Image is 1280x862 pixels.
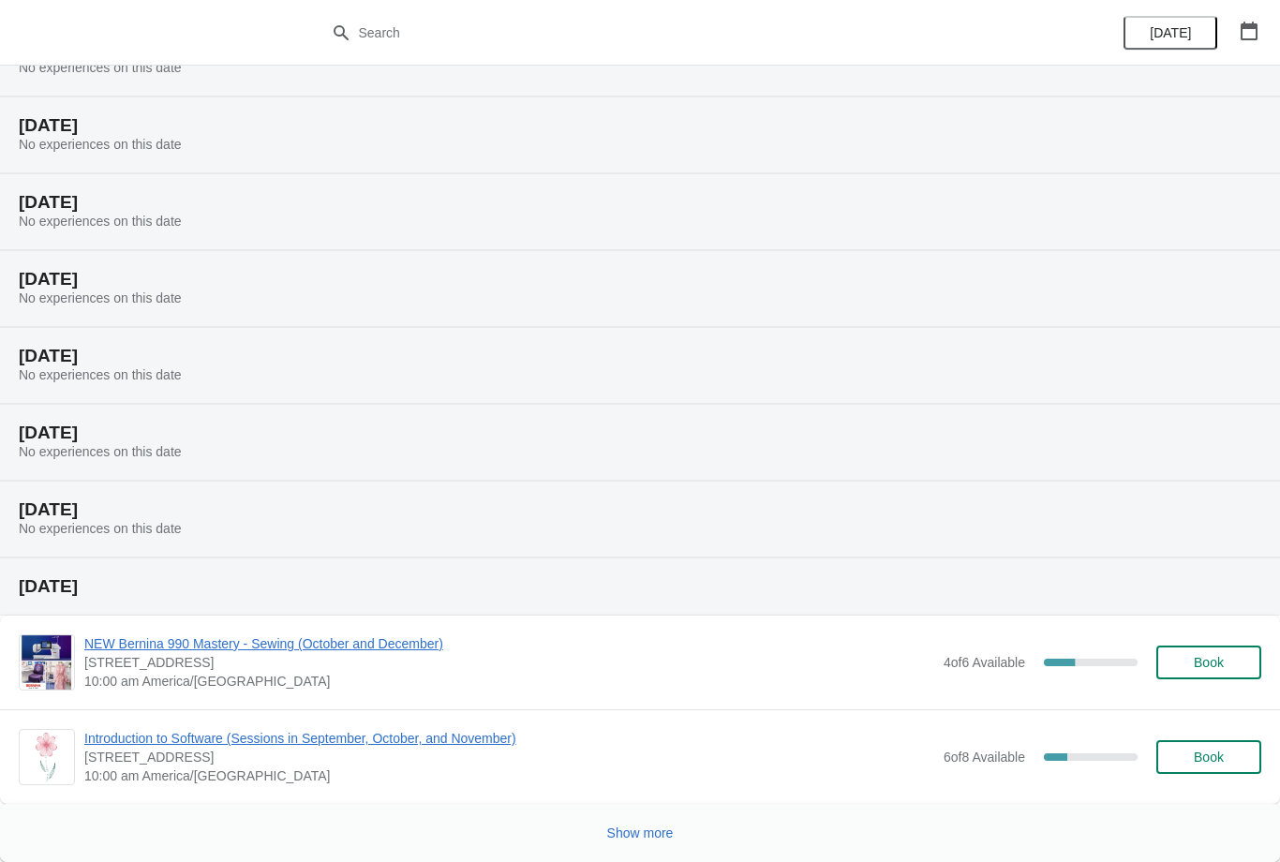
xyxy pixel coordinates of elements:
span: NEW Bernina 990 Mastery - Sewing (October and December) [84,634,934,653]
h2: [DATE] [19,347,1261,365]
img: Introduction to Software (Sessions in September, October, and November) | 1300 Salem Rd SW, Suite... [31,730,63,784]
span: [DATE] [1150,25,1191,40]
button: [DATE] [1124,16,1217,50]
span: No experiences on this date [19,444,182,459]
h2: [DATE] [19,500,1261,519]
span: Book [1194,655,1224,670]
h2: [DATE] [19,116,1261,135]
span: No experiences on this date [19,521,182,536]
span: 10:00 am America/[GEOGRAPHIC_DATA] [84,672,934,691]
span: No experiences on this date [19,367,182,382]
span: Book [1194,750,1224,765]
input: Search [358,16,960,50]
span: Introduction to Software (Sessions in September, October, and November) [84,729,934,748]
h2: [DATE] [19,424,1261,442]
span: [STREET_ADDRESS] [84,748,934,766]
span: 4 of 6 Available [944,655,1025,670]
span: [STREET_ADDRESS] [84,653,934,672]
button: Show more [600,816,681,850]
span: No experiences on this date [19,290,182,305]
h2: [DATE] [19,270,1261,289]
button: Book [1156,740,1261,774]
span: No experiences on this date [19,214,182,229]
button: Book [1156,646,1261,679]
span: No experiences on this date [19,60,182,75]
span: Show more [607,825,674,840]
img: NEW Bernina 990 Mastery - Sewing (October and December) | 1300 Salem Rd SW, Suite 350, Rochester,... [22,635,72,690]
h2: [DATE] [19,193,1261,212]
span: No experiences on this date [19,137,182,152]
span: 10:00 am America/[GEOGRAPHIC_DATA] [84,766,934,785]
span: 6 of 8 Available [944,750,1025,765]
h2: [DATE] [19,577,1261,596]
